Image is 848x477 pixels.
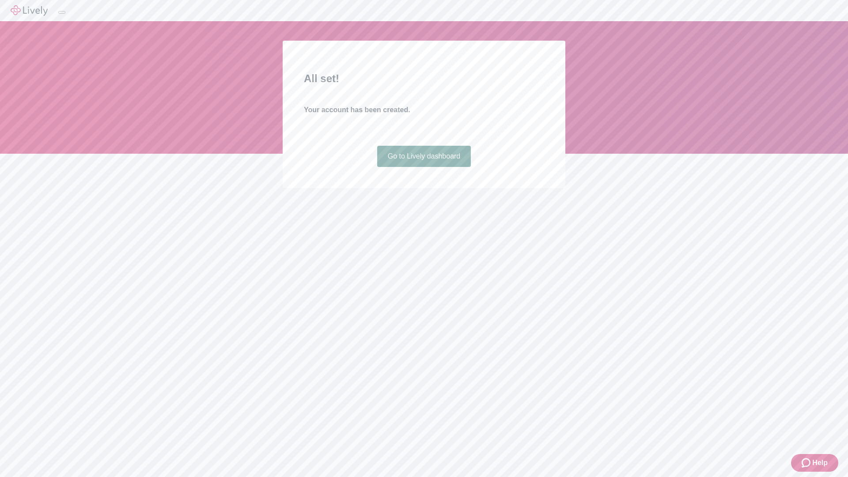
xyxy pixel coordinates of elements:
[802,458,812,468] svg: Zendesk support icon
[304,105,544,115] h4: Your account has been created.
[58,11,65,14] button: Log out
[791,454,838,472] button: Zendesk support iconHelp
[812,458,828,468] span: Help
[377,146,471,167] a: Go to Lively dashboard
[11,5,48,16] img: Lively
[304,71,544,87] h2: All set!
